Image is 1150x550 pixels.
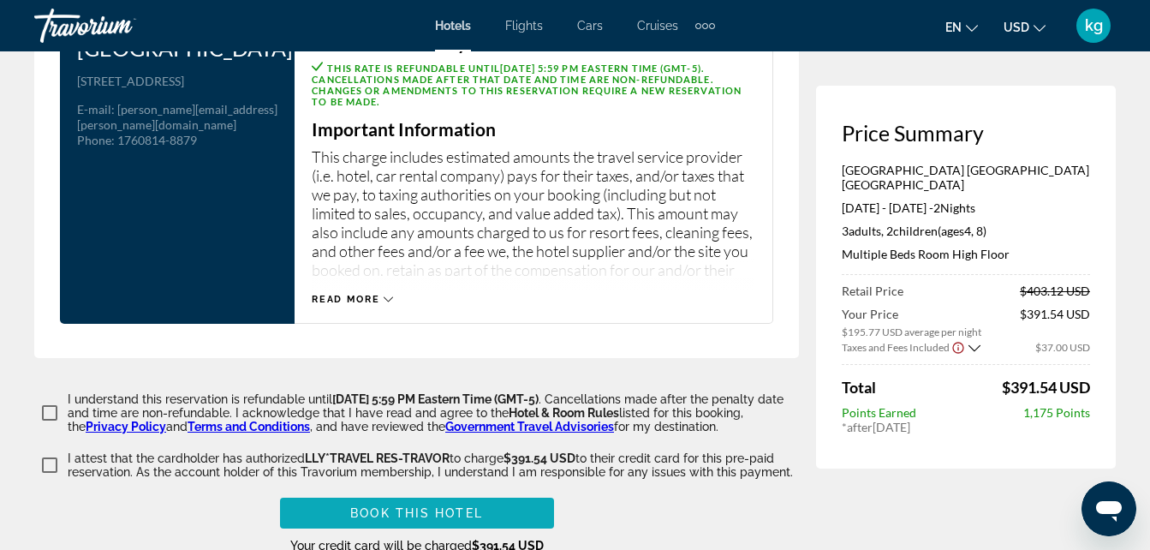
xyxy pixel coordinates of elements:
button: Read more [312,293,393,306]
span: 3 [842,224,881,238]
span: : [PERSON_NAME][EMAIL_ADDRESS][PERSON_NAME][DOMAIN_NAME] [77,102,277,132]
a: Cruises [637,19,678,33]
span: ( 4, 8) [893,224,986,238]
span: $391.54 USD [1020,307,1090,338]
p: I understand this reservation is refundable until . Cancellations made after the penalty date and... [68,392,799,433]
a: Cars [577,19,603,33]
p: [DATE] - [DATE] - [842,200,1090,215]
p: I attest that the cardholder has authorized to charge to their credit card for this pre-paid rese... [68,451,799,479]
span: $391.54 USD [1002,378,1090,397]
span: This rate is refundable until . Cancellations made after that date and time are non-refundable. C... [312,63,742,107]
span: en [945,21,962,34]
span: Total [842,378,876,397]
button: Show Taxes and Fees disclaimer [951,339,965,355]
button: Book this hotel [280,498,554,529]
span: 1,175 Points [1023,405,1090,420]
a: Flights [505,19,543,33]
button: Show Taxes and Fees breakdown [842,338,980,356]
span: E-mail [77,102,111,117]
span: [DATE] 5:59 PM Eastern Time (GMT-5) [332,392,539,406]
span: Book this hotel [350,506,483,520]
a: Hotels [435,19,471,33]
span: Children [893,224,938,238]
span: $37.00 USD [1035,341,1090,354]
iframe: Button to launch messaging window [1081,481,1136,536]
p: This charge includes estimated amounts the travel service provider (i.e. hotel, car rental compan... [312,147,755,276]
span: $403.12 USD [1020,284,1090,298]
span: : 1760814-8879 [111,133,197,147]
span: after [847,420,873,434]
button: Change language [945,15,978,39]
span: Your Price [842,307,981,321]
span: ages [941,224,964,238]
span: Phone [77,133,111,147]
h3: Important Information [312,120,755,139]
h3: Cancellation Policy [312,33,755,52]
span: USD [1004,21,1029,34]
a: Travorium [34,3,206,48]
span: Retail Price [842,284,903,298]
a: Terms and Conditions [188,420,310,433]
span: Hotel & Room Rules [509,406,619,420]
button: Change currency [1004,15,1046,39]
a: Privacy Policy [86,420,166,433]
a: Government Travel Advisories [445,420,614,433]
span: $391.54 USD [503,451,575,465]
span: $195.77 USD average per night [842,326,981,338]
span: Points Earned [842,405,916,420]
span: LLY*TRAVEL RES-TRAVOR [305,451,450,465]
span: Read more [312,294,379,305]
div: * [DATE] [842,420,1090,434]
button: User Menu [1071,8,1116,44]
span: Adults [849,224,881,238]
span: [DATE] 5:59 PM Eastern Time (GMT-5) [500,63,701,74]
span: , 2 [881,224,986,238]
p: [STREET_ADDRESS] [77,74,277,89]
span: kg [1085,17,1103,34]
button: Extra navigation items [695,12,715,39]
span: Nights [940,200,975,215]
span: Taxes and Fees Included [842,341,950,354]
p: Multiple Beds Room High Floor [842,247,1090,261]
p: [GEOGRAPHIC_DATA] [GEOGRAPHIC_DATA] [GEOGRAPHIC_DATA] [842,163,1090,192]
span: 2 [933,200,940,215]
h3: Price Summary [842,120,1090,146]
